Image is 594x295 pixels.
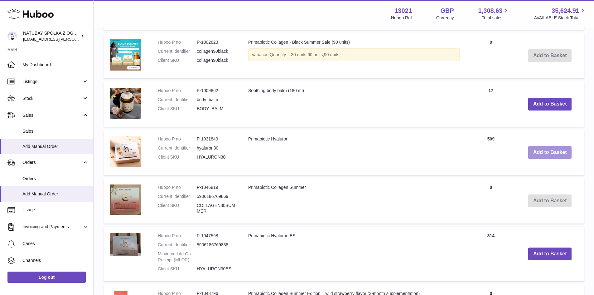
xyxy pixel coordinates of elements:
[466,33,516,78] td: 0
[391,15,412,21] div: Huboo Ref
[436,15,454,21] div: Currency
[22,112,82,118] span: Sales
[466,130,516,175] td: 509
[534,15,587,21] span: AVAILABLE Stock Total
[110,233,141,256] img: Primabiotic Hyaluron ES
[22,144,89,150] span: Add Manual Order
[466,227,516,281] td: 314
[466,81,516,127] td: 17
[110,39,141,71] img: Primabiotic Collagen - Black Summer Sale (90 units)
[158,57,197,63] dt: Client SKU
[242,130,466,175] td: Primabiotic Hyaluron
[22,258,89,263] span: Channels
[7,272,86,283] a: Log out
[158,184,197,190] dt: Huboo P no
[270,52,340,57] span: Quantity = 30 units,60 units,90 units;
[158,106,197,112] dt: Client SKU
[158,48,197,54] dt: Current identifier
[22,160,82,165] span: Orders
[158,233,197,239] dt: Huboo P no
[22,191,89,197] span: Add Manual Order
[22,96,82,101] span: Stock
[552,7,579,15] span: 35,624.91
[394,7,412,15] strong: 13021
[110,136,141,167] img: Primabiotic Hyaluron
[197,154,236,160] dd: HYALURON30
[22,62,89,68] span: My Dashboard
[197,233,236,239] dd: P-1047598
[158,194,197,199] dt: Current identifier
[528,248,572,260] button: Add to Basket
[197,106,236,112] dd: BODY_BALM
[242,81,466,127] td: Soothing body balm (180 ml)
[158,154,197,160] dt: Client SKU
[158,251,197,263] dt: Minimum Life On Receipt (MLOR)
[197,97,236,103] dd: body_balm
[242,227,466,281] td: Primabiotic Hyaluron ES
[478,7,503,15] span: 1,308.63
[197,242,236,248] dd: 5906186769838
[158,97,197,103] dt: Current identifier
[242,178,466,224] td: Primabiotic Collagen Summer
[197,136,236,142] dd: P-1031849
[22,79,82,85] span: Listings
[158,88,197,94] dt: Huboo P no
[197,57,236,63] dd: collagen90black
[242,33,466,78] td: Primabiotic Collagen - Black Summer Sale (90 units)
[248,48,460,61] div: Variation:
[197,194,236,199] dd: 5906186769869
[197,184,236,190] dd: P-1046819
[197,251,236,263] dd: -
[197,145,236,151] dd: hyaluron30
[158,203,197,214] dt: Client SKU
[23,30,79,42] div: NATUBAY SPÓŁKA Z OGRANICZONĄ ODPOWIEDZIALNOŚCIĄ
[22,176,89,182] span: Orders
[23,37,125,42] span: [EMAIL_ADDRESS][PERSON_NAME][DOMAIN_NAME]
[482,15,509,21] span: Total sales
[466,178,516,224] td: 0
[158,266,197,272] dt: Client SKU
[440,7,454,15] strong: GBP
[528,146,572,159] button: Add to Basket
[478,7,510,21] a: 1,308.63 Total sales
[158,145,197,151] dt: Current identifier
[197,266,236,272] dd: HYALURON30ES
[197,88,236,94] dd: P-1009862
[110,88,141,119] img: Soothing body balm (180 ml)
[7,32,17,41] img: kacper.antkowski@natubay.pl
[158,39,197,45] dt: Huboo P no
[197,48,236,54] dd: collagen90black
[22,207,89,213] span: Usage
[158,242,197,248] dt: Current identifier
[22,241,89,247] span: Cases
[528,98,572,111] button: Add to Basket
[197,203,236,214] dd: COLLAGEN30SUMMER
[22,224,82,230] span: Invoicing and Payments
[197,39,236,45] dd: P-1002823
[158,136,197,142] dt: Huboo P no
[22,128,89,134] span: Sales
[534,7,587,21] a: 35,624.91 AVAILABLE Stock Total
[110,184,141,215] img: Primabiotic Collagen Summer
